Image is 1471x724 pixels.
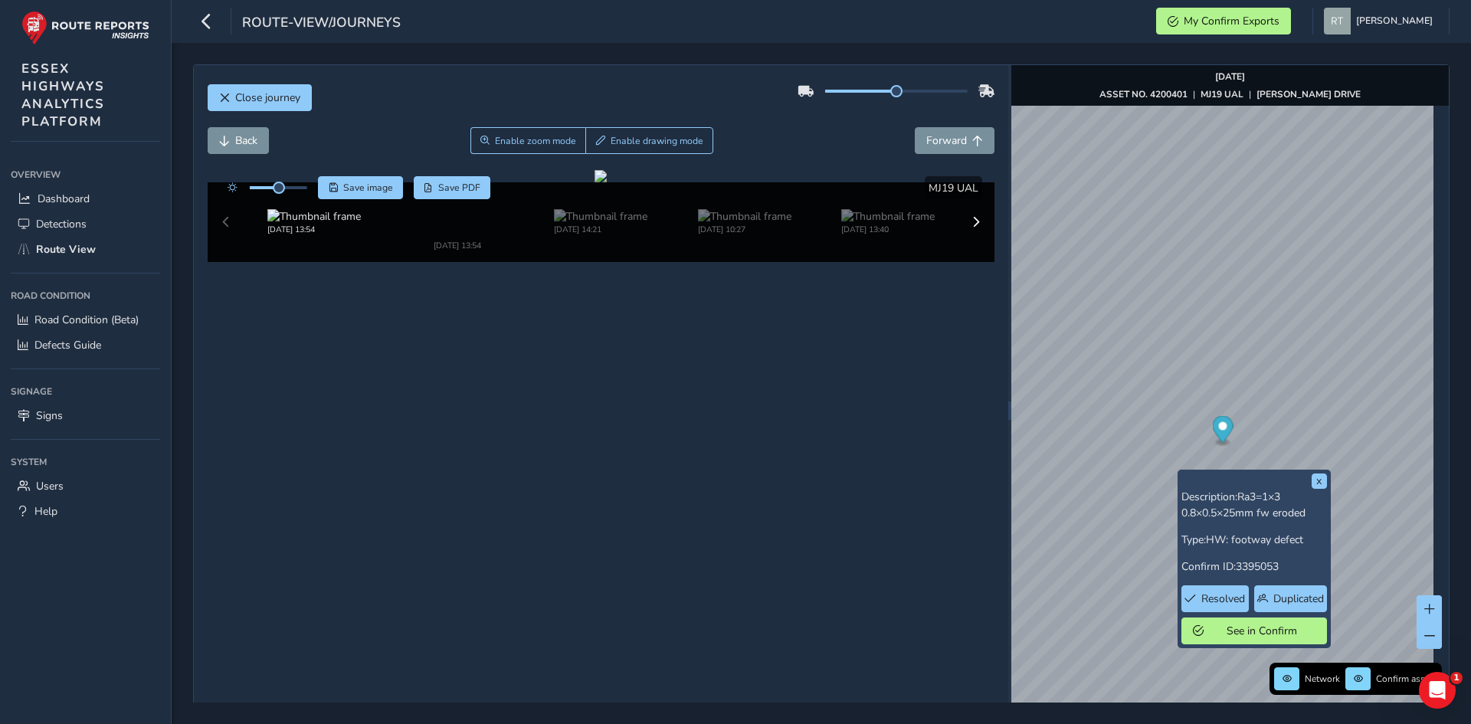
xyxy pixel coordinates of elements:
[611,135,703,147] span: Enable drawing mode
[1450,672,1463,684] span: 1
[1236,559,1279,574] span: 3395053
[1184,14,1279,28] span: My Confirm Exports
[554,208,647,219] div: [DATE] 14:21
[926,133,967,148] span: Forward
[929,181,978,195] span: MJ19 UAL
[11,403,160,428] a: Signs
[11,237,160,262] a: Route View
[841,193,935,208] img: Thumbnail frame
[1209,624,1315,638] span: See in Confirm
[36,217,87,231] span: Detections
[841,208,935,219] div: [DATE] 13:40
[1099,88,1188,100] strong: ASSET NO. 4200401
[411,193,504,208] img: Thumbnail frame
[1181,585,1250,612] button: Resolved
[1212,416,1233,447] div: Map marker
[1099,88,1361,100] div: | |
[698,208,791,219] div: [DATE] 10:27
[11,307,160,333] a: Road Condition (Beta)
[11,333,160,358] a: Defects Guide
[11,284,160,307] div: Road Condition
[1273,591,1324,606] span: Duplicated
[1156,8,1291,34] button: My Confirm Exports
[34,338,101,352] span: Defects Guide
[1324,8,1351,34] img: diamond-layout
[242,13,401,34] span: route-view/journeys
[1305,673,1340,685] span: Network
[21,11,149,45] img: rr logo
[495,135,576,147] span: Enable zoom mode
[1215,70,1245,83] strong: [DATE]
[36,408,63,423] span: Signs
[1181,490,1306,520] span: Ra3=1×3 0.8×0.5×25mm fw eroded
[1254,585,1326,612] button: Duplicated
[11,450,160,473] div: System
[1312,473,1327,489] button: x
[1356,8,1433,34] span: [PERSON_NAME]
[11,380,160,403] div: Signage
[11,499,160,524] a: Help
[470,127,586,154] button: Zoom
[11,473,160,499] a: Users
[1376,673,1437,685] span: Confirm assets
[1181,489,1327,521] p: Description:
[267,193,361,208] img: Thumbnail frame
[554,193,647,208] img: Thumbnail frame
[1324,8,1438,34] button: [PERSON_NAME]
[11,163,160,186] div: Overview
[267,208,361,219] div: [DATE] 13:54
[1181,559,1327,575] p: Confirm ID:
[38,192,90,206] span: Dashboard
[34,504,57,519] span: Help
[411,208,504,219] div: [DATE] 13:54
[21,60,105,130] span: ESSEX HIGHWAYS ANALYTICS PLATFORM
[34,313,139,327] span: Road Condition (Beta)
[343,182,393,194] span: Save image
[1201,591,1245,606] span: Resolved
[698,193,791,208] img: Thumbnail frame
[1256,88,1361,100] strong: [PERSON_NAME] DRIVE
[11,186,160,211] a: Dashboard
[36,242,96,257] span: Route View
[208,127,269,154] button: Back
[1181,532,1327,548] p: Type:
[11,211,160,237] a: Detections
[438,182,480,194] span: Save PDF
[235,90,300,105] span: Close journey
[1419,672,1456,709] iframe: Intercom live chat
[235,133,257,148] span: Back
[585,127,713,154] button: Draw
[414,176,491,199] button: PDF
[1181,618,1327,644] button: See in Confirm
[1206,532,1303,547] span: HW: footway defect
[36,479,64,493] span: Users
[318,176,403,199] button: Save
[1201,88,1243,100] strong: MJ19 UAL
[915,127,994,154] button: Forward
[208,84,312,111] button: Close journey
